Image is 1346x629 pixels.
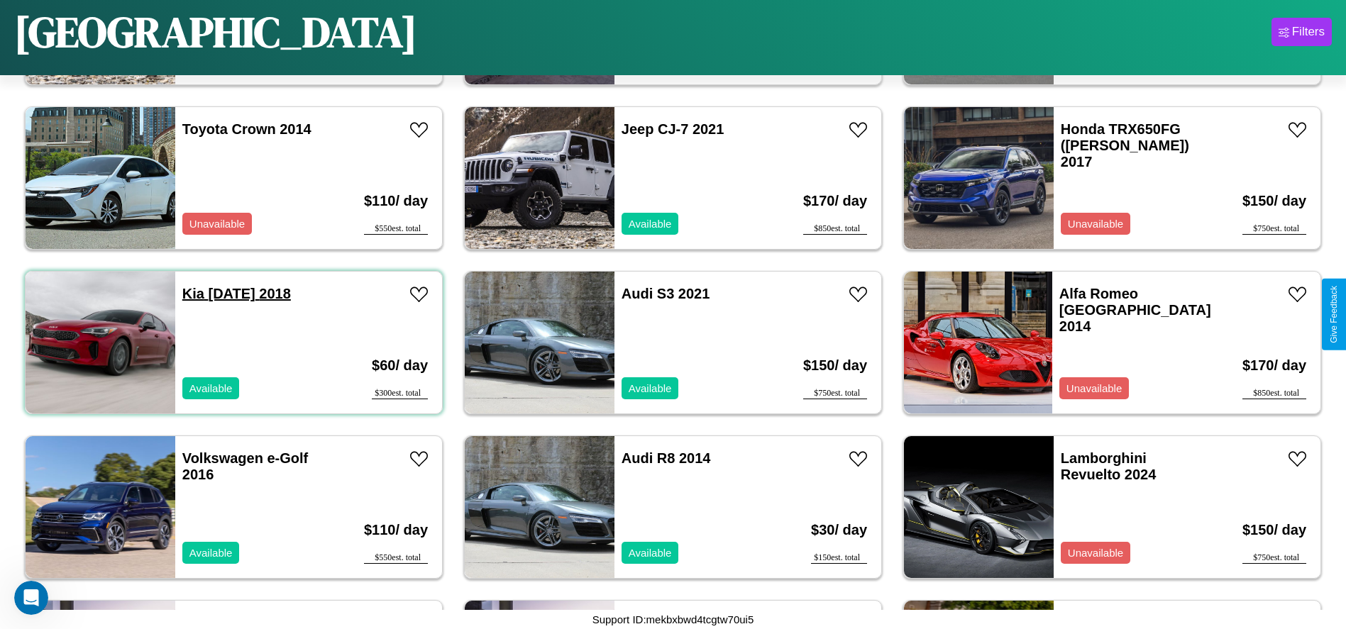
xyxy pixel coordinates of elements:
[189,543,233,562] p: Available
[1242,388,1306,399] div: $ 850 est. total
[803,343,867,388] h3: $ 150 / day
[629,379,672,398] p: Available
[1242,552,1306,564] div: $ 750 est. total
[1061,450,1157,482] a: Lamborghini Revuelto 2024
[811,552,867,564] div: $ 150 est. total
[622,450,711,466] a: Audi R8 2014
[622,286,710,301] a: Audi S3 2021
[14,3,417,61] h1: [GEOGRAPHIC_DATA]
[1271,18,1332,46] button: Filters
[629,214,672,233] p: Available
[364,179,428,223] h3: $ 110 / day
[811,508,867,552] h3: $ 30 / day
[189,379,233,398] p: Available
[803,388,867,399] div: $ 750 est. total
[803,223,867,235] div: $ 850 est. total
[372,388,428,399] div: $ 300 est. total
[1059,286,1211,334] a: Alfa Romeo [GEOGRAPHIC_DATA] 2014
[364,508,428,552] h3: $ 110 / day
[14,581,48,615] iframe: Intercom live chat
[592,610,754,629] p: Support ID: mekbxbwd4tcgtw70ui5
[803,179,867,223] h3: $ 170 / day
[364,552,428,564] div: $ 550 est. total
[1242,179,1306,223] h3: $ 150 / day
[1066,379,1122,398] p: Unavailable
[622,121,724,137] a: Jeep CJ-7 2021
[1068,214,1123,233] p: Unavailable
[1329,286,1339,343] div: Give Feedback
[364,223,428,235] div: $ 550 est. total
[1242,343,1306,388] h3: $ 170 / day
[1242,508,1306,552] h3: $ 150 / day
[1061,121,1189,169] a: Honda TRX650FG ([PERSON_NAME]) 2017
[1068,543,1123,562] p: Unavailable
[1242,223,1306,235] div: $ 750 est. total
[189,214,245,233] p: Unavailable
[182,450,308,482] a: Volkswagen e-Golf 2016
[372,343,428,388] h3: $ 60 / day
[629,543,672,562] p: Available
[182,286,291,301] a: Kia [DATE] 2018
[182,121,311,137] a: Toyota Crown 2014
[1292,25,1325,39] div: Filters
